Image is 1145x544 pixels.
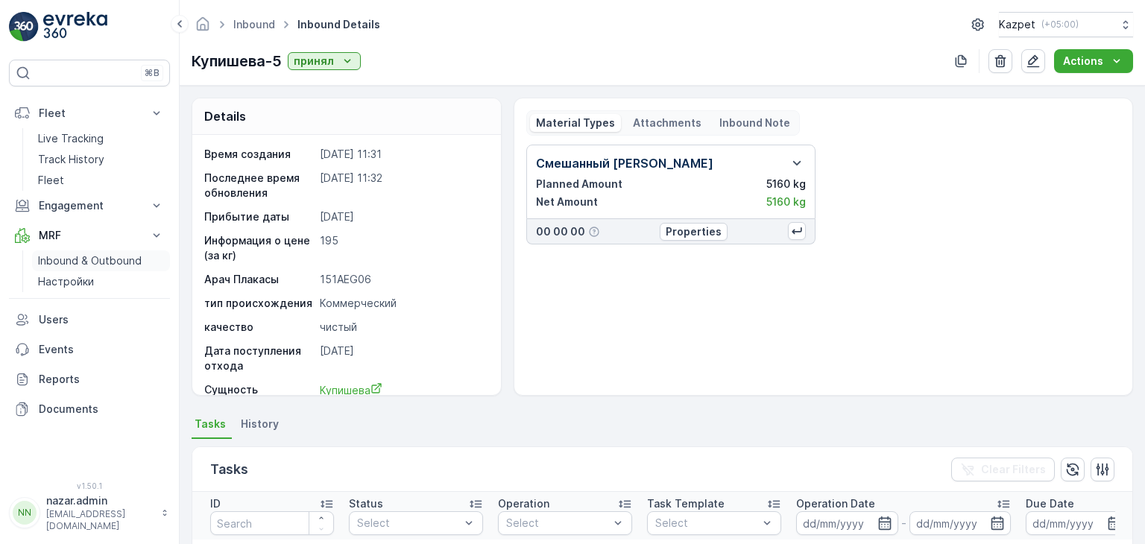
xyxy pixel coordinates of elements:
p: тип происхождения [204,296,314,311]
p: Арач Плакасы [204,272,314,287]
input: dd/mm/yyyy [1026,511,1128,535]
button: Actions [1054,49,1133,73]
p: Коммерческий [320,296,485,311]
p: [EMAIL_ADDRESS][DOMAIN_NAME] [46,508,154,532]
p: [DATE] [320,209,485,224]
p: качество [204,320,314,335]
p: 195 [320,233,485,263]
p: Due Date [1026,496,1074,511]
p: Inbound Note [719,116,790,130]
p: ( +05:00 ) [1041,19,1079,31]
p: 00 00 00 [536,224,585,239]
input: dd/mm/yyyy [909,511,1012,535]
p: Task Template [647,496,725,511]
a: Users [9,305,170,335]
p: Details [204,107,246,125]
a: Inbound & Outbound [32,250,170,271]
p: Operation [498,496,549,511]
p: чистый [320,320,485,335]
p: Информация о цене (за кг) [204,233,314,263]
p: Купишева-5 [192,50,282,72]
p: nazar.admin [46,493,154,508]
p: Net Amount [536,194,598,209]
button: Kazpet(+05:00) [999,12,1133,37]
p: Actions [1063,54,1103,69]
a: Track History [32,149,170,170]
p: Смешанный [PERSON_NAME] [536,154,713,172]
p: Прибытие даты [204,209,314,224]
p: Engagement [39,198,140,213]
p: Kazpet [999,17,1035,32]
span: History [241,417,279,431]
p: ID [210,496,221,511]
button: Fleet [9,98,170,128]
button: принял [288,52,361,70]
p: 5160 kg [766,177,806,192]
input: Search [210,511,334,535]
p: MRF [39,228,140,243]
p: Select [506,516,609,531]
p: Live Tracking [38,131,104,146]
p: Fleet [39,106,140,121]
a: Fleet [32,170,170,191]
input: dd/mm/yyyy [796,511,898,535]
button: NNnazar.admin[EMAIL_ADDRESS][DOMAIN_NAME] [9,493,170,532]
p: - [901,514,906,532]
p: Events [39,342,164,357]
img: logo_light-DOdMpM7g.png [43,12,107,42]
p: Documents [39,402,164,417]
p: Status [349,496,383,511]
a: Events [9,335,170,364]
span: Inbound Details [294,17,383,32]
p: Properties [666,224,722,239]
p: Fleet [38,173,64,188]
a: Купишева [320,382,485,398]
p: Сущность [204,382,314,398]
p: принял [294,54,334,69]
p: Material Types [536,116,615,130]
div: Help Tooltip Icon [588,226,600,238]
button: Properties [660,223,728,241]
p: 151AEG06 [320,272,485,287]
p: Дата поступления отхода [204,344,314,373]
p: Настройки [38,274,94,289]
p: Operation Date [796,496,875,511]
p: [DATE] 11:32 [320,171,485,200]
a: Homepage [195,22,211,34]
a: Настройки [32,271,170,292]
p: Track History [38,152,104,167]
p: Attachments [633,116,701,130]
p: Время создания [204,147,314,162]
p: Clear Filters [981,462,1046,477]
button: MRF [9,221,170,250]
span: Tasks [195,417,226,431]
p: Select [655,516,758,531]
div: NN [13,501,37,525]
p: [DATE] [320,344,485,373]
p: Users [39,312,164,327]
span: v 1.50.1 [9,481,170,490]
p: Inbound & Outbound [38,253,142,268]
p: ⌘B [145,67,160,79]
img: logo [9,12,39,42]
a: Inbound [233,18,275,31]
a: Documents [9,394,170,424]
p: Последнее время обновления [204,171,314,200]
p: Planned Amount [536,177,622,192]
p: Select [357,516,460,531]
a: Live Tracking [32,128,170,149]
span: Купишева [320,384,382,396]
p: 5160 kg [766,194,806,209]
p: Reports [39,372,164,387]
p: [DATE] 11:31 [320,147,485,162]
button: Clear Filters [951,458,1055,481]
a: Reports [9,364,170,394]
p: Tasks [210,459,248,480]
button: Engagement [9,191,170,221]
